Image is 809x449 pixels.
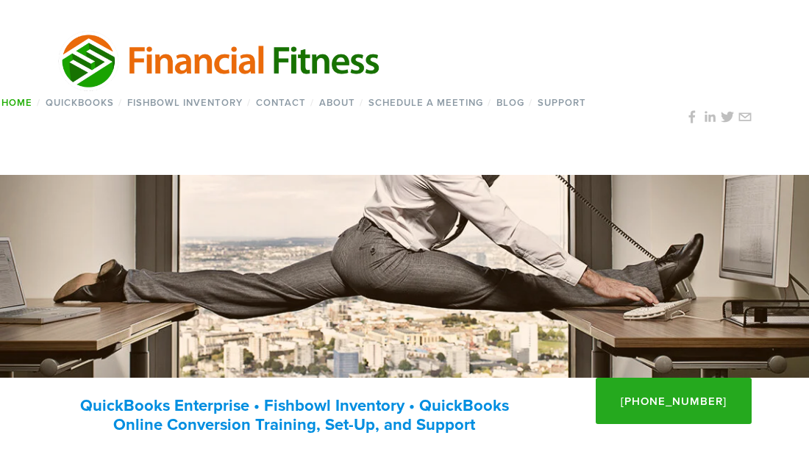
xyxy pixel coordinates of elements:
[488,96,491,109] span: /
[118,96,122,109] span: /
[122,92,247,113] a: Fishbowl Inventory
[80,393,513,436] strong: QuickBooks Enterprise • Fishbowl Inventory • QuickBooks Online Conversion Training, Set-Up, and S...
[314,92,360,113] a: About
[310,96,314,109] span: /
[529,96,532,109] span: /
[57,29,382,92] img: Financial Fitness Consulting
[247,96,251,109] span: /
[40,92,118,113] a: QuickBooks
[37,96,40,109] span: /
[491,92,529,113] a: Blog
[251,92,310,113] a: Contact
[596,378,752,424] a: [PHONE_NUMBER]
[57,240,752,312] h1: Your trusted Quickbooks, Fishbowl, and inventory expert.
[363,92,488,113] a: Schedule a Meeting
[532,92,591,113] a: Support
[360,96,363,109] span: /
